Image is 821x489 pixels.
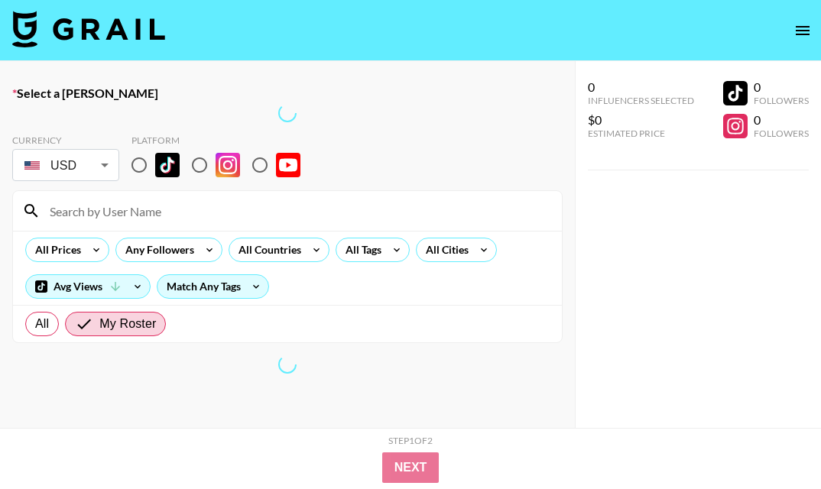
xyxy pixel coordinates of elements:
input: Search by User Name [41,199,553,223]
div: All Cities [417,238,472,261]
div: Currency [12,134,119,146]
div: $0 [588,112,694,128]
img: YouTube [276,153,300,177]
img: Grail Talent [12,11,165,47]
span: Refreshing lists, bookers, clients, countries, tags, cities, talent, talent, talent... [276,102,299,125]
img: Instagram [216,153,240,177]
div: Influencers Selected [588,95,694,106]
div: Platform [131,134,313,146]
div: Step 1 of 2 [388,435,433,446]
div: All Tags [336,238,385,261]
img: TikTok [155,153,180,177]
div: USD [15,152,116,179]
div: Any Followers [116,238,197,261]
span: My Roster [99,315,156,333]
span: Refreshing lists, bookers, clients, countries, tags, cities, talent, talent, talent... [276,353,299,376]
div: Avg Views [26,275,150,298]
label: Select a [PERSON_NAME] [12,86,563,101]
div: All Countries [229,238,304,261]
div: 0 [754,79,809,95]
span: All [35,315,49,333]
div: All Prices [26,238,84,261]
button: open drawer [787,15,818,46]
div: 0 [754,112,809,128]
div: Followers [754,95,809,106]
button: Next [382,452,440,483]
div: Followers [754,128,809,139]
div: 0 [588,79,694,95]
div: Match Any Tags [157,275,268,298]
div: Estimated Price [588,128,694,139]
